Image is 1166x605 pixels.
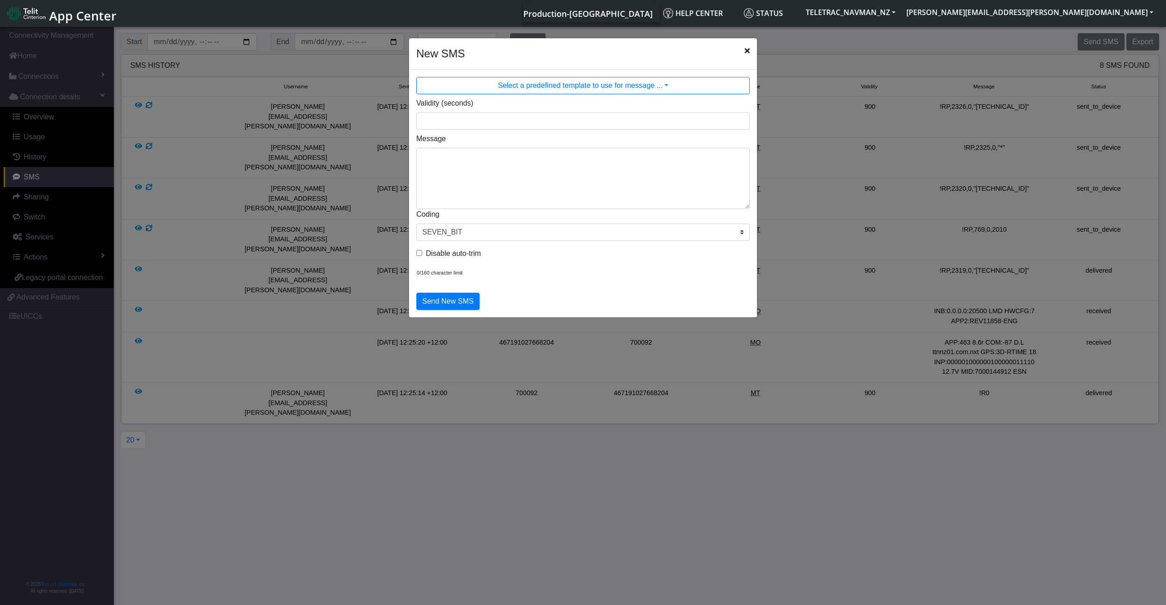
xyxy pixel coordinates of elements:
img: status.svg [744,8,754,18]
span: 0/160 character limit [417,270,463,275]
label: Coding [416,209,440,220]
img: knowledge.svg [663,8,673,18]
h4: New SMS [416,46,465,62]
span: Close [745,46,750,56]
span: Production-[GEOGRAPHIC_DATA] [523,8,653,19]
button: Send New SMS [416,293,480,310]
label: Message [416,133,446,144]
label: Disable auto-trim [426,248,481,259]
button: TELETRAC_NAVMAN_NZ [800,4,901,20]
span: Help center [663,8,723,18]
a: Your current platform instance [523,4,652,22]
button: Select a predefined template to use for message ... [416,77,750,94]
label: Validity (seconds) [416,98,473,109]
button: [PERSON_NAME][EMAIL_ADDRESS][PERSON_NAME][DOMAIN_NAME] [901,4,1159,20]
img: logo-telit-cinterion-gw-new.png [7,6,46,21]
span: App Center [49,7,117,24]
span: Status [744,8,783,18]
